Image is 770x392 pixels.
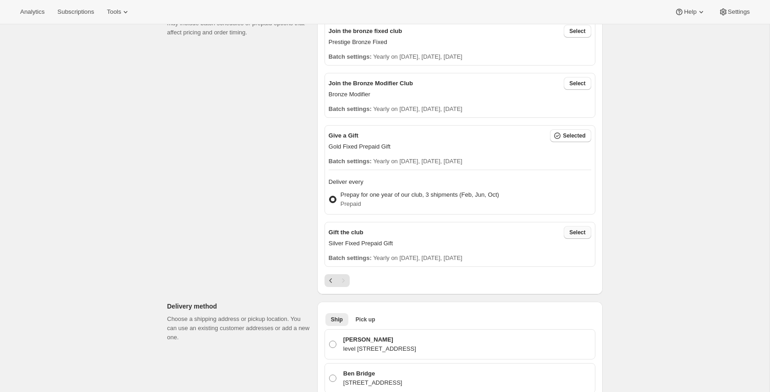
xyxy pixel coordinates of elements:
span: Yearly on [DATE], [DATE], [DATE] [373,105,462,112]
p: Prestige Bronze Fixed [329,38,591,47]
span: Subscriptions [57,8,94,16]
p: [STREET_ADDRESS] [343,378,402,387]
button: Select [564,25,591,38]
span: Tools [107,8,121,16]
span: Analytics [20,8,44,16]
p: Join the bronze fixed club [329,27,402,36]
p: Choose a shipping address or pickup location. You can use an existing customer addresses or add a... [167,315,310,342]
p: Gift the club [329,228,363,237]
p: Bronze Modifier [329,90,591,99]
p: level [STREET_ADDRESS] [343,344,416,353]
span: Settings [728,8,750,16]
span: Yearly on [DATE], [DATE], [DATE] [373,53,462,60]
span: Help [684,8,696,16]
p: [PERSON_NAME] [343,335,416,344]
button: Select [564,77,591,90]
button: Selected [550,129,591,142]
p: Delivery method [167,302,310,311]
p: Prepay for one year of our club, 3 shipments (Feb, Jun, Oct) [341,190,499,199]
p: Join the Bronze Modifier Club [329,79,413,88]
span: Yearly on [DATE], [DATE], [DATE] [373,158,462,165]
p: Gold Fixed Prepaid Gift [329,142,591,151]
span: Ship [331,316,343,323]
span: Batch settings: [329,254,372,261]
button: Tools [101,6,136,18]
p: Give a Gift [329,131,358,140]
nav: Pagination [324,274,350,287]
button: Subscriptions [52,6,99,18]
span: Batch settings: [329,158,372,165]
button: Select [564,226,591,239]
span: Yearly on [DATE], [DATE], [DATE] [373,254,462,261]
p: Silver Fixed Prepaid Gift [329,239,591,248]
p: Prepaid [341,199,499,209]
span: Pick up [356,316,375,323]
span: Batch settings: [329,53,372,60]
button: Previous [324,274,337,287]
span: Select [569,80,585,87]
span: Selected [563,132,585,139]
span: Deliver every [329,178,363,185]
p: Ben Bridge [343,369,402,378]
span: Select [569,229,585,236]
button: Settings [713,6,755,18]
span: Select [569,28,585,35]
button: Analytics [15,6,50,18]
span: Batch settings: [329,105,372,112]
button: Help [669,6,711,18]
